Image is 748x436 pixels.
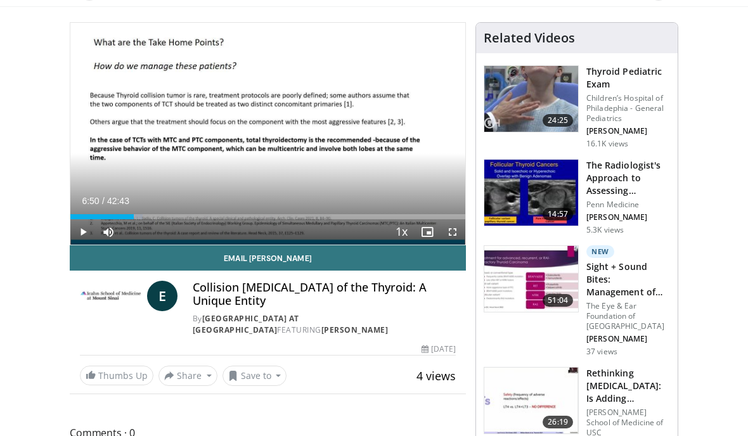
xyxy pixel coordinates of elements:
p: Penn Medicine [586,200,670,210]
img: 64bf5cfb-7b6d-429f-8d89-8118f524719e.150x105_q85_crop-smart_upscale.jpg [484,160,578,226]
video-js: Video Player [70,23,465,245]
p: 37 views [586,347,617,357]
p: [PERSON_NAME] [586,126,670,136]
img: 8bea4cff-b600-4be7-82a7-01e969b6860e.150x105_q85_crop-smart_upscale.jpg [484,246,578,312]
a: [PERSON_NAME] [321,324,389,335]
div: By FEATURING [193,313,456,336]
h3: Sight + Sound Bites: Management of [MEDICAL_DATA] in the Era of Targ… [586,260,670,298]
button: Save to [222,366,287,386]
p: 5.3K views [586,225,624,235]
span: 26:19 [543,416,573,428]
button: Mute [96,219,121,245]
div: [DATE] [422,343,456,355]
h4: Collision [MEDICAL_DATA] of the Thyroid: A Unique Entity [193,281,456,308]
a: E [147,281,177,311]
p: The Eye & Ear Foundation of [GEOGRAPHIC_DATA] [586,301,670,331]
a: Email [PERSON_NAME] [70,245,466,271]
a: 24:25 Thyroid Pediatric Exam Children’s Hospital of Philadephia - General Pediatrics [PERSON_NAME... [484,65,670,149]
h3: Thyroid Pediatric Exam [586,65,670,91]
a: Thumbs Up [80,366,153,385]
a: [GEOGRAPHIC_DATA] at [GEOGRAPHIC_DATA] [193,313,299,335]
span: 24:25 [543,114,573,127]
p: [PERSON_NAME] [586,212,670,222]
button: Enable picture-in-picture mode [415,219,440,245]
img: Icahn School of Medicine at Mount Sinai [80,281,142,311]
button: Playback Rate [389,219,415,245]
span: 4 views [416,368,456,383]
button: Fullscreen [440,219,465,245]
a: 51:04 New Sight + Sound Bites: Management of [MEDICAL_DATA] in the Era of Targ… The Eye & Ear Fou... [484,245,670,357]
h3: The Radiologist's Approach to Assessing [MEDICAL_DATA] Risk of Thyroid Nodul… [586,159,670,197]
h3: Rethinking [MEDICAL_DATA]: Is Adding [MEDICAL_DATA] the Way to Be? [586,367,670,405]
a: 14:57 The Radiologist's Approach to Assessing [MEDICAL_DATA] Risk of Thyroid Nodul… Penn Medicine... [484,159,670,235]
span: 51:04 [543,294,573,307]
button: Play [70,219,96,245]
span: 14:57 [543,208,573,221]
div: Progress Bar [70,214,465,219]
button: Share [158,366,217,386]
p: [PERSON_NAME] [586,334,670,344]
span: / [102,196,105,206]
span: 6:50 [82,196,99,206]
span: 42:43 [107,196,129,206]
p: New [586,245,614,258]
h4: Related Videos [484,30,575,46]
p: 16.1K views [586,139,628,149]
img: 83a0fbab-8392-4dd6-b490-aa2edb68eb86.150x105_q85_crop-smart_upscale.jpg [484,368,578,433]
p: Children’s Hospital of Philadephia - General Pediatrics [586,93,670,124]
img: 576742cb-950f-47b1-b49b-8023242b3cfa.150x105_q85_crop-smart_upscale.jpg [484,66,578,132]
